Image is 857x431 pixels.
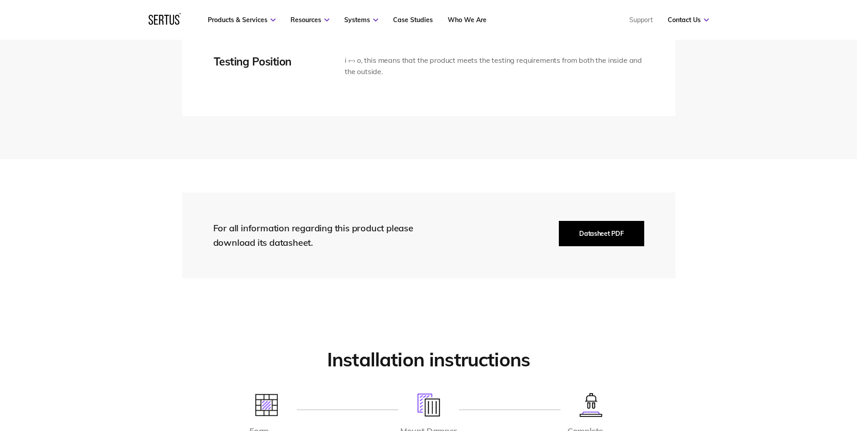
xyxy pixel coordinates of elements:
p: i ‹–› o, this means that the product meets the testing requirements from both the inside and the ... [345,55,644,78]
div: For all information regarding this product please download its datasheet. [213,221,430,250]
a: Support [629,16,653,24]
button: Datasheet PDF [559,221,644,246]
a: Who We Are [448,16,487,24]
iframe: Chat Widget [694,326,857,431]
a: Case Studies [393,16,433,24]
a: Contact Us [668,16,709,24]
h2: Installation instructions [182,348,675,372]
a: Products & Services [208,16,276,24]
div: Testing Position [214,55,331,68]
a: Resources [290,16,329,24]
a: Systems [344,16,378,24]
